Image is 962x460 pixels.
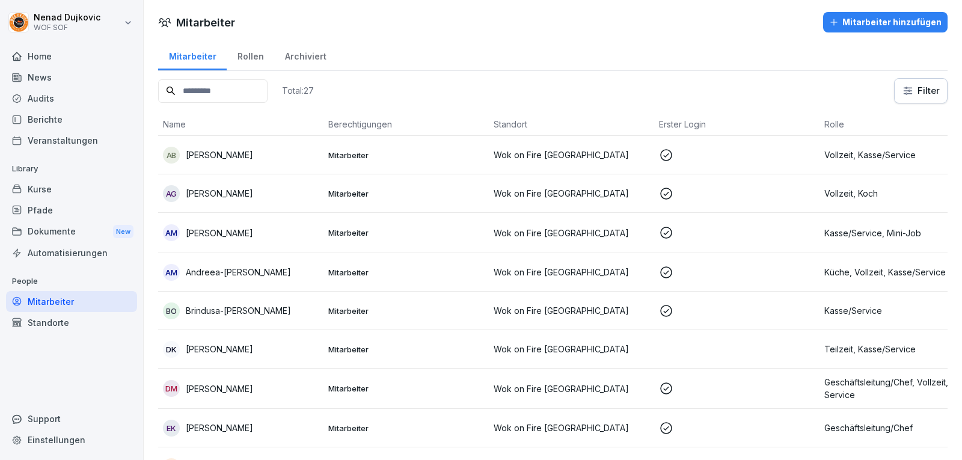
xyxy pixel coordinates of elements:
div: AM [163,264,180,281]
p: Wok on Fire [GEOGRAPHIC_DATA] [494,343,649,355]
div: EK [163,420,180,437]
p: Mitarbeiter [328,423,484,434]
a: Standorte [6,312,137,333]
p: Wok on Fire [GEOGRAPHIC_DATA] [494,266,649,278]
p: [PERSON_NAME] [186,382,253,395]
a: Audits [6,88,137,109]
p: Mitarbeiter [328,188,484,199]
div: DM [163,380,180,397]
p: Wok on Fire [GEOGRAPHIC_DATA] [494,304,649,317]
a: DokumenteNew [6,221,137,243]
a: Archiviert [274,40,337,70]
a: Einstellungen [6,429,137,450]
p: [PERSON_NAME] [186,187,253,200]
p: Mitarbeiter [328,267,484,278]
a: Rollen [227,40,274,70]
p: Wok on Fire [GEOGRAPHIC_DATA] [494,382,649,395]
a: Mitarbeiter [158,40,227,70]
p: People [6,272,137,291]
div: AG [163,185,180,202]
div: Support [6,408,137,429]
a: Automatisierungen [6,242,137,263]
p: Mitarbeiter [328,344,484,355]
p: Wok on Fire [GEOGRAPHIC_DATA] [494,422,649,434]
p: Andreea-[PERSON_NAME] [186,266,291,278]
p: [PERSON_NAME] [186,422,253,434]
h1: Mitarbeiter [176,14,235,31]
a: Berichte [6,109,137,130]
div: BO [163,302,180,319]
div: Filter [902,85,940,97]
a: Pfade [6,200,137,221]
p: WOF SOF [34,23,100,32]
p: Wok on Fire [GEOGRAPHIC_DATA] [494,187,649,200]
div: Dokumente [6,221,137,243]
a: News [6,67,137,88]
th: Standort [489,113,654,136]
a: Mitarbeiter [6,291,137,312]
p: [PERSON_NAME] [186,149,253,161]
button: Mitarbeiter hinzufügen [823,12,948,32]
p: Mitarbeiter [328,383,484,394]
th: Erster Login [654,113,820,136]
div: New [113,225,133,239]
th: Name [158,113,323,136]
p: Wok on Fire [GEOGRAPHIC_DATA] [494,149,649,161]
p: Mitarbeiter [328,305,484,316]
a: Veranstaltungen [6,130,137,151]
p: Nenad Dujkovic [34,13,100,23]
p: Brindusa-[PERSON_NAME] [186,304,291,317]
th: Berechtigungen [323,113,489,136]
a: Kurse [6,179,137,200]
a: Home [6,46,137,67]
div: AM [163,224,180,241]
div: Mitarbeiter hinzufügen [829,16,942,29]
p: Mitarbeiter [328,227,484,238]
p: Library [6,159,137,179]
p: [PERSON_NAME] [186,227,253,239]
div: AB [163,147,180,164]
p: Total: 27 [282,85,314,96]
p: Wok on Fire [GEOGRAPHIC_DATA] [494,227,649,239]
p: [PERSON_NAME] [186,343,253,355]
button: Filter [895,79,947,103]
p: Mitarbeiter [328,150,484,161]
div: DK [163,341,180,358]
